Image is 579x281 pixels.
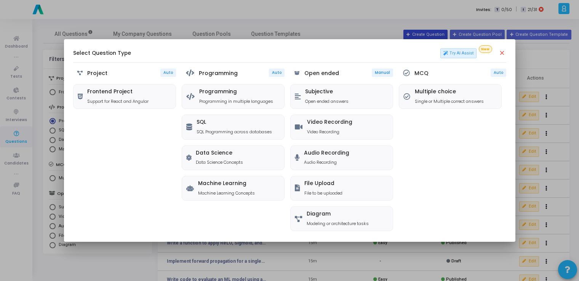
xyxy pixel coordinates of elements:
[199,70,238,77] h5: Programming
[304,180,342,187] h5: File Upload
[163,70,173,75] span: Auto
[198,180,255,187] h5: Machine Learning
[414,70,429,77] h5: MCQ
[196,150,243,156] h5: Data Science
[307,119,352,126] h5: Video Recording
[199,89,273,95] h5: Programming
[197,129,272,135] p: SQL Programming across databases
[304,159,349,166] p: Audio Recording
[196,159,243,166] p: Data Science Concepts
[307,129,352,135] p: Video Recording
[272,70,282,75] span: Auto
[305,98,349,105] p: Open ended answers
[304,70,339,77] h5: Open ended
[199,98,273,105] p: Programming in multiple languages
[197,119,272,126] h5: SQL
[494,70,503,75] span: Auto
[440,48,477,58] a: Try AI Assist
[307,211,369,217] h5: Diagram
[479,45,492,53] span: New
[198,190,255,196] p: Machine Learning Concepts
[415,98,484,105] p: Single or Multiple correct answers
[375,70,390,75] span: Manual
[87,89,149,95] h5: Frontend Project
[304,190,342,196] p: File to be uploaded
[304,150,349,156] h5: Audio Recording
[73,50,131,57] h5: Select Question Type
[499,49,506,57] mat-icon: close
[415,89,484,95] h5: Multiple choice
[307,220,369,227] p: Modeling or architecture tasks
[87,70,107,77] h5: Project
[87,98,149,105] p: Support for React and Angular
[305,89,349,95] h5: Subjective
